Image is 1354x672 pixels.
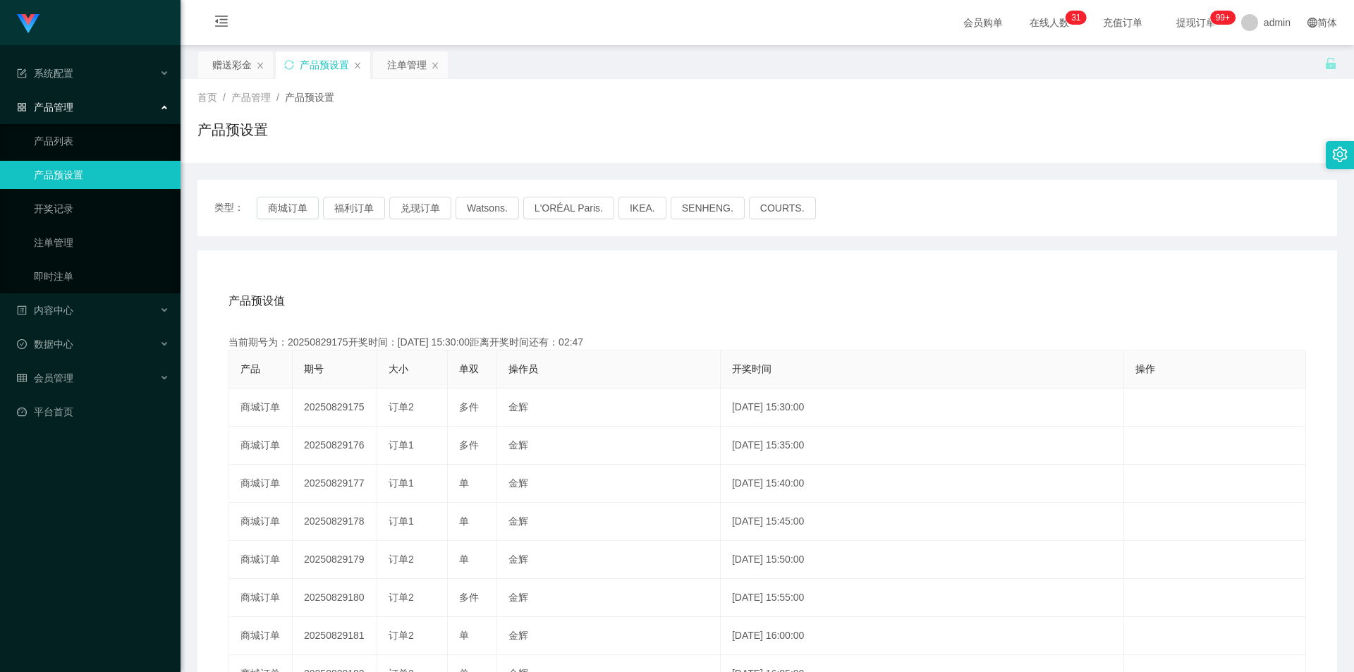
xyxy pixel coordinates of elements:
td: 20250829175 [293,389,377,427]
i: 图标: close [256,61,264,70]
span: 产品预设值 [228,293,285,310]
td: 商城订单 [229,465,293,503]
td: [DATE] 15:30:00 [721,389,1124,427]
span: 充值订单 [1096,18,1149,28]
button: Watsons. [456,197,519,219]
span: 单 [459,554,469,565]
button: IKEA. [618,197,666,219]
td: [DATE] 15:40:00 [721,465,1124,503]
td: 金辉 [497,541,721,579]
span: 在线人数 [1023,18,1076,28]
div: 注单管理 [387,51,427,78]
span: 产品 [240,363,260,374]
span: 开奖时间 [732,363,771,374]
a: 产品预设置 [34,161,169,189]
sup: 31 [1066,11,1086,25]
span: 多件 [459,439,479,451]
td: 商城订单 [229,503,293,541]
td: 20250829178 [293,503,377,541]
td: 商城订单 [229,541,293,579]
i: 图标: form [17,68,27,78]
td: 商城订单 [229,427,293,465]
p: 1 [1076,11,1081,25]
span: 单 [459,630,469,641]
p: 3 [1071,11,1076,25]
td: 金辉 [497,503,721,541]
td: [DATE] 15:35:00 [721,427,1124,465]
span: 订单2 [389,554,414,565]
td: [DATE] 15:55:00 [721,579,1124,617]
td: 20250829180 [293,579,377,617]
td: 金辉 [497,617,721,655]
td: 商城订单 [229,389,293,427]
span: 订单1 [389,439,414,451]
i: 图标: check-circle-o [17,339,27,349]
td: 金辉 [497,427,721,465]
td: 商城订单 [229,579,293,617]
span: 产品管理 [17,102,73,113]
span: / [276,92,279,103]
span: 类型： [214,197,257,219]
span: 单 [459,515,469,527]
i: 图标: close [353,61,362,70]
i: 图标: global [1307,18,1317,28]
button: SENHENG. [671,197,745,219]
button: 商城订单 [257,197,319,219]
i: 图标: setting [1332,147,1348,162]
button: 兑现订单 [389,197,451,219]
span: 操作员 [508,363,538,374]
span: 订单2 [389,401,414,413]
td: 金辉 [497,465,721,503]
i: 图标: sync [284,60,294,70]
span: 首页 [197,92,217,103]
span: 提现订单 [1169,18,1223,28]
a: 注单管理 [34,228,169,257]
td: 金辉 [497,579,721,617]
td: 20250829181 [293,617,377,655]
i: 图标: table [17,373,27,383]
span: 订单2 [389,630,414,641]
span: 订单1 [389,515,414,527]
span: 产品预设置 [285,92,334,103]
a: 产品列表 [34,127,169,155]
td: [DATE] 15:50:00 [721,541,1124,579]
span: 订单2 [389,592,414,603]
span: 多件 [459,401,479,413]
div: 赠送彩金 [212,51,252,78]
td: 20250829176 [293,427,377,465]
button: COURTS. [749,197,816,219]
span: 会员管理 [17,372,73,384]
i: 图标: unlock [1324,57,1337,70]
a: 开奖记录 [34,195,169,223]
button: L'ORÉAL Paris. [523,197,614,219]
button: 福利订单 [323,197,385,219]
i: 图标: profile [17,305,27,315]
a: 即时注单 [34,262,169,291]
span: 操作 [1135,363,1155,374]
span: 大小 [389,363,408,374]
span: 数据中心 [17,338,73,350]
h1: 产品预设置 [197,119,268,140]
span: 单 [459,477,469,489]
a: 图标: dashboard平台首页 [17,398,169,426]
sup: 1014 [1210,11,1236,25]
td: 20250829179 [293,541,377,579]
td: 商城订单 [229,617,293,655]
td: 20250829177 [293,465,377,503]
span: 多件 [459,592,479,603]
span: 产品管理 [231,92,271,103]
span: 期号 [304,363,324,374]
img: logo.9652507e.png [17,14,39,34]
td: 金辉 [497,389,721,427]
i: 图标: menu-fold [197,1,245,46]
span: 系统配置 [17,68,73,79]
div: 产品预设置 [300,51,349,78]
i: 图标: close [431,61,439,70]
i: 图标: appstore-o [17,102,27,112]
span: 单双 [459,363,479,374]
div: 当前期号为：20250829175开奖时间：[DATE] 15:30:00距离开奖时间还有：02:47 [228,335,1306,350]
td: [DATE] 15:45:00 [721,503,1124,541]
span: 内容中心 [17,305,73,316]
td: [DATE] 16:00:00 [721,617,1124,655]
span: 订单1 [389,477,414,489]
